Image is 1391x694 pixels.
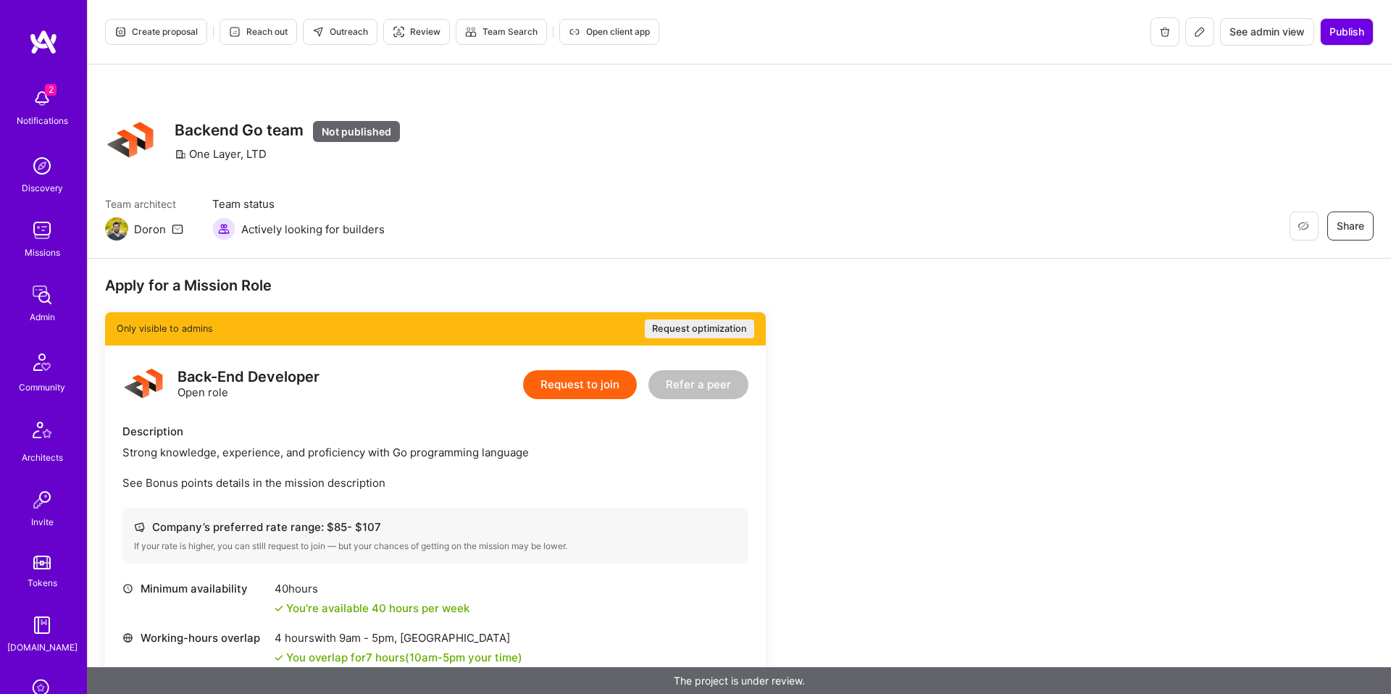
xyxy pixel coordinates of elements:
[175,121,400,141] h3: Backend Go team
[212,217,235,241] img: Actively looking for builders
[105,196,183,212] span: Team architect
[114,25,198,38] span: Create proposal
[393,25,440,38] span: Review
[275,604,283,613] i: icon Check
[1229,25,1305,39] span: See admin view
[1298,220,1309,232] i: icon EyeClosed
[25,415,59,450] img: Architects
[7,640,78,655] div: [DOMAIN_NAME]
[28,216,57,245] img: teamwork
[105,19,207,45] button: Create proposal
[19,380,65,395] div: Community
[175,149,186,160] i: icon CompanyGray
[523,370,637,399] button: Request to join
[28,611,57,640] img: guide book
[465,25,538,38] span: Team Search
[645,319,754,338] button: Request optimization
[569,25,650,38] span: Open client app
[87,667,1391,694] div: The project is under review.
[105,276,766,295] div: Apply for a Mission Role
[114,26,126,38] i: icon Proposal
[177,369,319,385] div: Back-End Developer
[648,370,748,399] button: Refer a peer
[275,653,283,662] i: icon Check
[212,196,385,212] span: Team status
[241,222,385,237] span: Actively looking for builders
[275,630,522,645] div: 4 hours with [GEOGRAPHIC_DATA]
[122,424,748,439] div: Description
[45,84,57,96] span: 2
[134,540,737,552] div: If your rate is higher, you can still request to join — but your chances of getting on the missio...
[172,223,183,235] i: icon Mail
[383,19,450,45] button: Review
[303,19,377,45] button: Outreach
[105,217,128,241] img: Team Architect
[122,581,267,596] div: Minimum availability
[122,630,267,645] div: Working-hours overlap
[28,280,57,309] img: admin teamwork
[312,25,368,38] span: Outreach
[275,581,469,596] div: 40 hours
[559,19,659,45] button: Open client app
[25,345,59,380] img: Community
[122,632,133,643] i: icon World
[134,519,737,535] div: Company’s preferred rate range: $ 85 - $ 107
[33,556,51,569] img: tokens
[336,631,400,645] span: 9am - 5pm ,
[122,445,748,490] div: Strong knowledge, experience, and proficiency with Go programming language See Bonus points detai...
[456,19,547,45] button: Team Search
[286,650,522,665] div: You overlap for 7 hours ( your time)
[25,245,60,260] div: Missions
[177,369,319,400] div: Open role
[17,113,68,128] div: Notifications
[28,151,57,180] img: discovery
[1327,212,1374,241] button: Share
[1329,25,1364,39] span: Publish
[28,485,57,514] img: Invite
[393,26,404,38] i: icon Targeter
[122,583,133,594] i: icon Clock
[134,522,145,532] i: icon Cash
[134,222,166,237] div: Doron
[30,309,55,325] div: Admin
[105,115,157,167] img: Company Logo
[175,146,267,162] div: One Layer, LTD
[220,19,297,45] button: Reach out
[31,514,54,530] div: Invite
[28,575,57,590] div: Tokens
[122,363,166,406] img: logo
[22,450,63,465] div: Architects
[28,84,57,113] img: bell
[1220,18,1314,46] button: See admin view
[29,29,58,55] img: logo
[22,180,63,196] div: Discovery
[313,121,400,142] div: Not published
[105,312,766,346] div: Only visible to admins
[1320,18,1374,46] button: Publish
[229,25,288,38] span: Reach out
[409,651,465,664] span: 10am - 5pm
[1337,219,1364,233] span: Share
[275,601,469,616] div: You're available 40 hours per week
